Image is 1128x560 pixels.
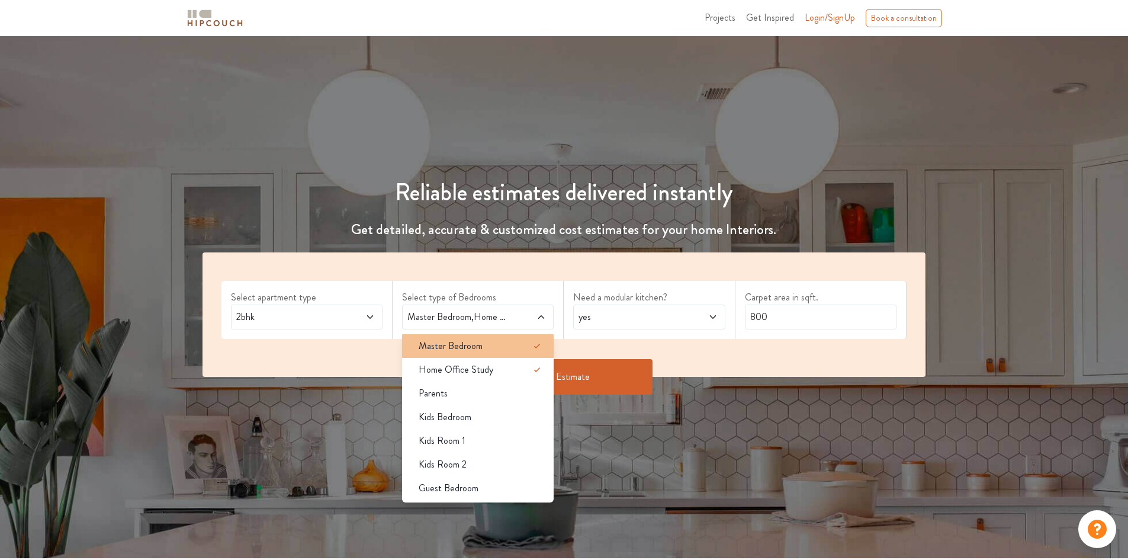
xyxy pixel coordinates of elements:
[866,9,942,27] div: Book a consultation
[746,11,794,24] span: Get Inspired
[419,481,478,495] span: Guest Bedroom
[745,290,896,305] label: Carpet area in sqft.
[475,359,653,395] button: Get Estimate
[805,11,855,24] span: Login/SignUp
[405,310,511,324] span: Master Bedroom,Home Office Study
[419,457,467,472] span: Kids Room 2
[185,8,245,28] img: logo-horizontal.svg
[234,310,340,324] span: 2bhk
[195,178,933,207] h1: Reliable estimates delivered instantly
[195,221,933,238] h4: Get detailed, accurate & customized cost estimates for your home Interiors.
[705,11,735,24] span: Projects
[419,434,465,448] span: Kids Room 1
[231,290,383,305] label: Select apartment type
[576,310,682,324] span: yes
[419,339,483,353] span: Master Bedroom
[185,5,245,31] span: logo-horizontal.svg
[402,290,554,305] label: Select type of Bedrooms
[573,290,725,305] label: Need a modular kitchen?
[745,305,896,329] input: Enter area sqft
[419,386,448,401] span: Parents
[419,363,493,377] span: Home Office Study
[419,410,471,424] span: Kids Bedroom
